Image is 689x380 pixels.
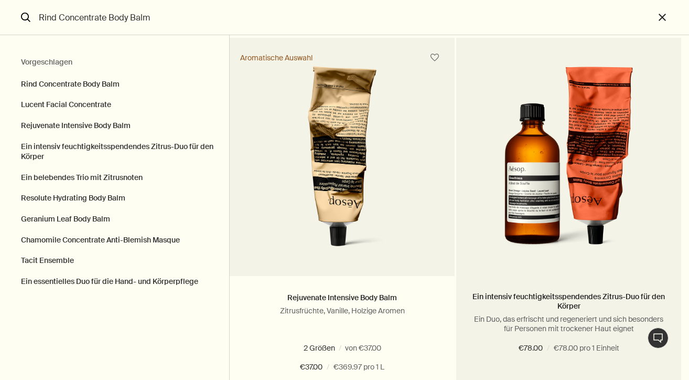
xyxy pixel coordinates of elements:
[305,343,335,353] span: 100 mL
[547,342,550,355] span: /
[21,56,208,69] h2: Vorgeschlagen
[327,361,329,374] span: /
[354,343,386,353] span: 500 mL
[554,342,619,355] span: €78.00 pro 1 Einheit
[240,53,313,62] div: Aromatische Auswahl
[230,66,455,276] a: Rejuvenate Intensive Body Balm in yellow tube
[245,306,439,315] p: Zitrusfrüchte, Vanille, Holzige Aromen
[425,48,444,67] button: Zum Wunschzettel hinzufügen
[472,292,665,311] a: Ein intensiv feuchtigkeitsspendendes Zitrus-Duo für den Körper
[287,293,397,302] a: Rejuvenate Intensive Body Balm
[648,328,669,349] button: Live-Support Chat
[333,361,384,374] span: €369.97 pro 1 L
[519,342,543,355] span: €78.00
[483,66,654,260] img: Rind Concentrate Body Balm in orange tube, alongside Breathless in an amber bottle
[456,66,681,276] a: Rind Concentrate Body Balm in orange tube, alongside Breathless in an amber bottle
[300,361,322,374] span: €37.00
[472,314,665,333] p: Ein Duo, das erfrischt und regeneriert und sich besonders für Personen mit trockener Haut eignet
[258,66,426,260] img: Rejuvenate Intensive Body Balm in yellow tube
